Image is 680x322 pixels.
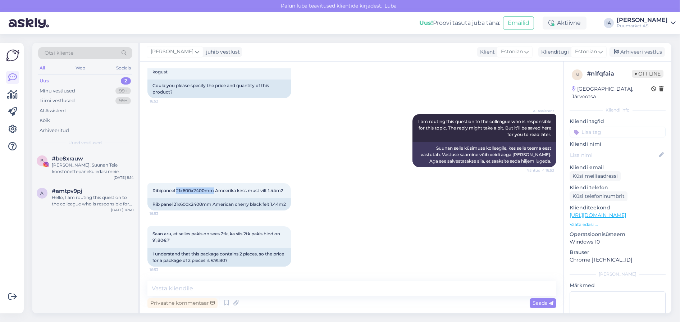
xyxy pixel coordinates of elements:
[41,158,44,163] span: b
[526,168,554,173] span: Nähtud ✓ 16:53
[501,48,523,56] span: Estonian
[40,87,75,95] div: Minu vestlused
[587,69,632,78] div: # n1fqfaia
[418,119,552,137] span: I am routing this question to the colleague who is responsible for this topic. The reply might ta...
[575,72,579,77] span: n
[40,127,69,134] div: Arhiveeritud
[570,151,657,159] input: Lisa nimi
[570,118,666,125] p: Kliendi tag'id
[41,190,44,196] span: a
[52,162,134,175] div: [PERSON_NAME]! Suunan Teie koostööettepaneku edasi meie turundusosakonnale. Nad võtavad Teiega es...
[570,140,666,148] p: Kliendi nimi
[74,63,87,73] div: Web
[610,47,665,57] div: Arhiveeri vestlus
[617,17,676,29] a: [PERSON_NAME]Puumarket AS
[632,70,663,78] span: Offline
[40,77,49,85] div: Uus
[52,194,134,207] div: Hello, I am routing this question to the colleague who is responsible for this topic. The reply m...
[570,256,666,264] p: Chrome [TECHNICAL_ID]
[570,204,666,212] p: Klienditeekond
[570,107,666,113] div: Kliendi info
[45,49,73,57] span: Otsi kliente
[527,108,554,114] span: AI Assistent
[538,48,569,56] div: Klienditugi
[151,48,193,56] span: [PERSON_NAME]
[52,188,82,194] span: #amtpv9pj
[412,142,556,167] div: Suunan selle küsimuse kolleegile, kes selle teema eest vastutab. Vastuse saamine võib veidi aega ...
[419,19,433,26] b: Uus!
[40,107,66,114] div: AI Assistent
[570,249,666,256] p: Brauser
[570,184,666,191] p: Kliendi telefon
[570,271,666,277] div: [PERSON_NAME]
[69,140,102,146] span: Uued vestlused
[570,212,626,218] a: [URL][DOMAIN_NAME]
[570,221,666,228] p: Vaata edasi ...
[38,63,46,73] div: All
[115,97,131,104] div: 99+
[114,175,134,180] div: [DATE] 9:14
[147,298,218,308] div: Privaatne kommentaar
[477,48,495,56] div: Klient
[503,16,534,30] button: Emailid
[150,267,177,272] span: 16:53
[52,155,83,162] span: #be8xrauw
[570,231,666,238] p: Operatsioonisüsteem
[543,17,587,30] div: Aktiivne
[115,63,132,73] div: Socials
[617,17,668,23] div: [PERSON_NAME]
[575,48,597,56] span: Estonian
[383,3,399,9] span: Luba
[40,117,50,124] div: Kõik
[570,127,666,137] input: Lisa tag
[570,164,666,171] p: Kliendi email
[121,77,131,85] div: 2
[147,248,291,267] div: I understand that this package contains 2 pieces, so the price for a package of 2 pieces is €91.80?
[152,231,281,243] span: Saan aru, et selles pakis on sees 2tk, ka siis 2tk pakis hind on 91,80€?'
[40,97,75,104] div: Tiimi vestlused
[570,171,621,181] div: Küsi meiliaadressi
[533,300,553,306] span: Saada
[111,207,134,213] div: [DATE] 16:40
[147,198,291,210] div: Rib panel 21x600x2400mm American cherry black felt 1.44m2
[150,99,177,104] span: 16:52
[150,211,177,216] span: 16:53
[147,80,291,98] div: Could you please specify the price and quantity of this product?
[570,191,627,201] div: Küsi telefoninumbrit
[203,48,240,56] div: juhib vestlust
[570,238,666,246] p: Windows 10
[419,19,500,27] div: Proovi tasuta juba täna:
[6,49,19,62] img: Askly Logo
[570,282,666,289] p: Märkmed
[152,188,283,193] span: Ribipaneel 21x600x2400mm Ameerika kirss must vilt 1.44m2
[572,85,651,100] div: [GEOGRAPHIC_DATA], Järveotsa
[604,18,614,28] div: IA
[115,87,131,95] div: 99+
[617,23,668,29] div: Puumarket AS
